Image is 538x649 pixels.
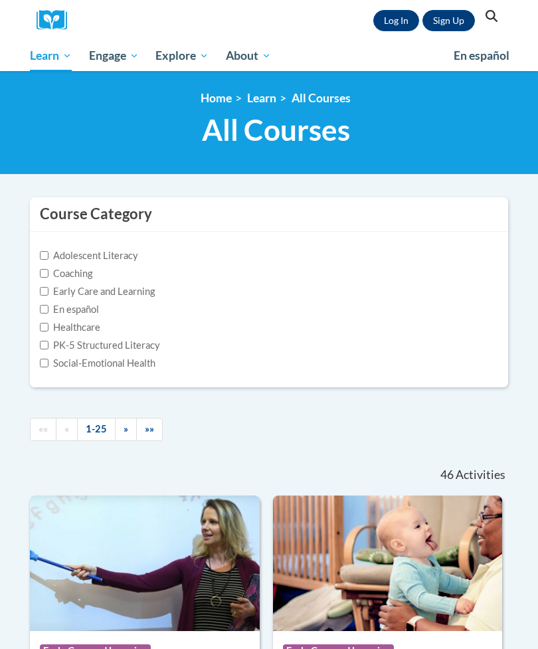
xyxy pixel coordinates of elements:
[226,48,271,64] span: About
[422,10,475,31] a: Register
[40,269,48,278] input: Checkbox for Options
[37,10,76,31] img: Logo brand
[40,338,160,353] label: PK-5 Structured Literacy
[40,359,48,367] input: Checkbox for Options
[40,248,138,263] label: Adolescent Literacy
[30,48,72,64] span: Learn
[40,323,48,331] input: Checkbox for Options
[21,41,80,71] a: Learn
[482,9,501,27] button: Search
[145,423,154,434] span: »»
[115,418,137,441] a: Next
[247,91,276,105] a: Learn
[20,41,518,71] div: Main menu
[373,10,419,31] a: Log In
[39,423,48,434] span: ««
[136,418,163,441] a: End
[147,41,217,71] a: Explore
[40,320,100,335] label: Healthcare
[77,418,116,441] a: 1-25
[155,48,209,64] span: Explore
[40,204,152,225] h3: Course Category
[273,496,503,631] img: Course Logo
[37,10,76,31] a: Cox Campus
[40,284,155,299] label: Early Care and Learning
[89,48,139,64] span: Engage
[385,564,411,591] iframe: Close message
[40,302,99,317] label: En español
[80,41,147,71] a: Engage
[56,418,78,441] a: Previous
[202,112,350,147] span: All Courses
[64,423,69,434] span: «
[440,468,454,482] span: 46
[445,42,518,70] a: En español
[30,418,56,441] a: Begining
[454,48,509,62] span: En español
[40,287,48,296] input: Checkbox for Options
[40,356,155,371] label: Social-Emotional Health
[201,91,232,105] a: Home
[292,91,351,105] a: All Courses
[124,423,128,434] span: »
[40,251,48,260] input: Checkbox for Options
[30,496,260,631] img: Course Logo
[456,468,505,482] span: Activities
[40,341,48,349] input: Checkbox for Options
[40,305,48,314] input: Checkbox for Options
[217,41,280,71] a: About
[40,266,92,281] label: Coaching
